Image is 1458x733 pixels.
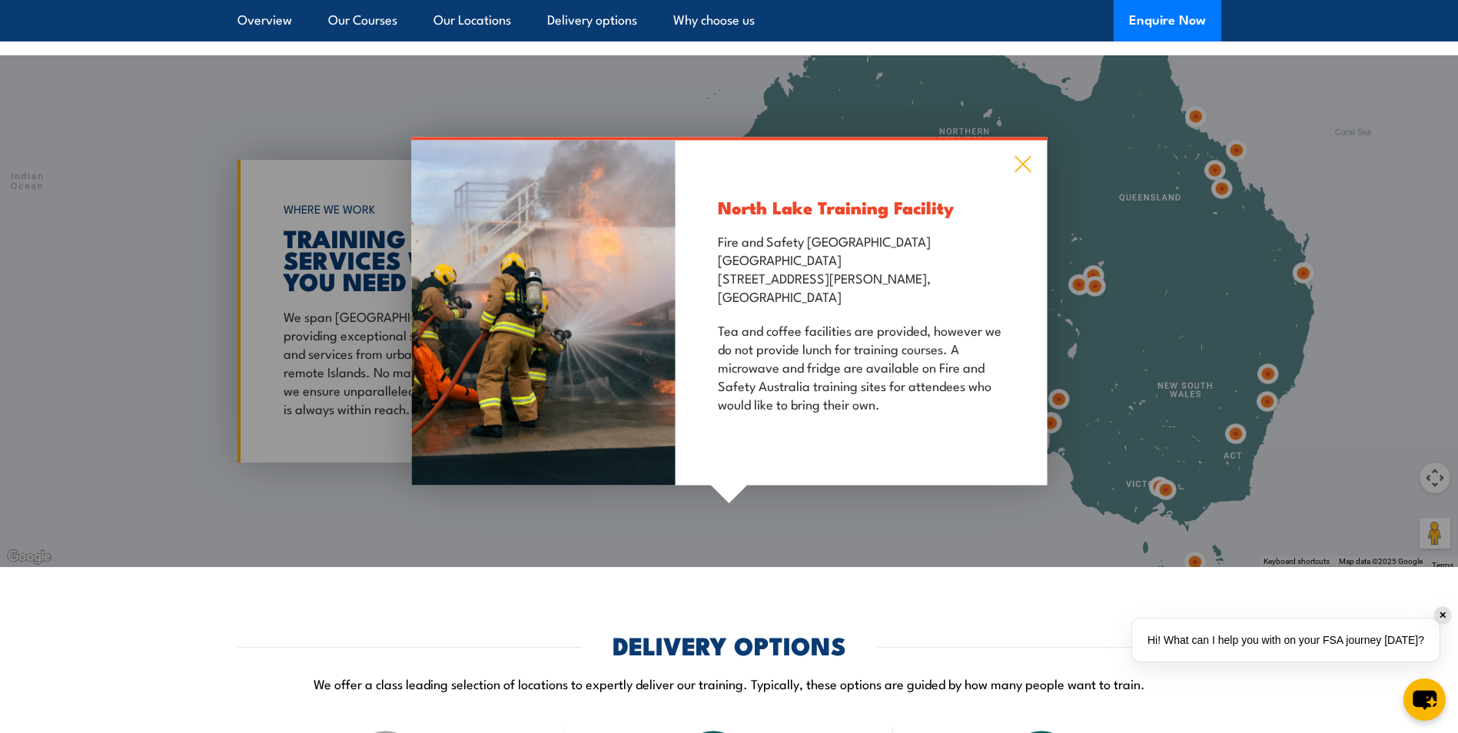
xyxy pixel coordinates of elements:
[613,634,846,655] h2: DELIVERY OPTIONS
[718,198,1005,216] h3: North Lake Training Facility
[237,675,1221,692] p: We offer a class leading selection of locations to expertly deliver our training. Typically, thes...
[1403,678,1446,721] button: chat-button
[1132,619,1440,662] div: Hi! What can I help you with on your FSA journey [DATE]?
[718,231,1005,305] p: Fire and Safety [GEOGRAPHIC_DATA] [GEOGRAPHIC_DATA] [STREET_ADDRESS][PERSON_NAME], [GEOGRAPHIC_DATA]
[718,320,1005,413] p: Tea and coffee facilities are provided, however we do not provide lunch for training courses. A m...
[1434,607,1451,624] div: ✕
